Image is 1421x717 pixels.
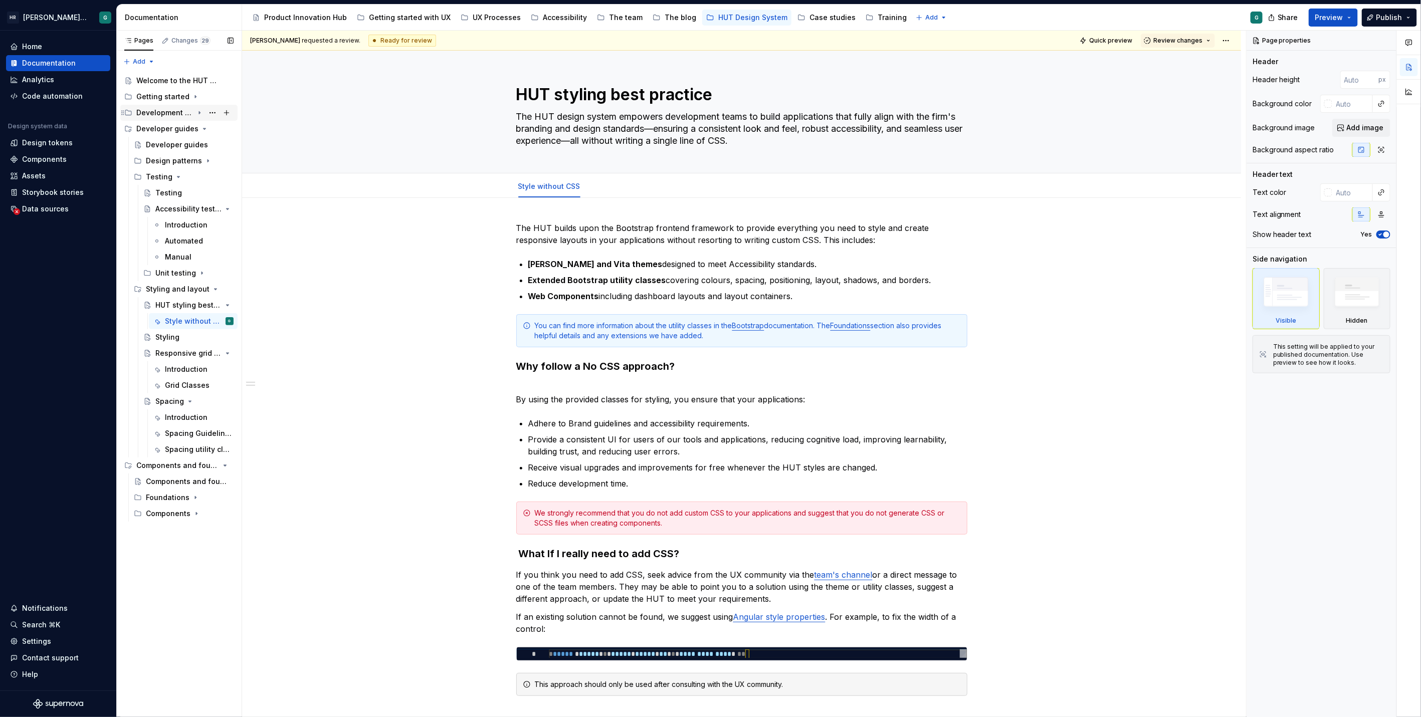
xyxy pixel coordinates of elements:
strong: What If I really need to add CSS? [519,548,680,560]
p: The HUT builds upon the Bootstrap frontend framework to provide everything you need to style and ... [516,222,967,246]
button: Add image [1332,119,1390,137]
a: HUT styling best practice [139,297,238,313]
a: Spacing Guidelines [149,425,238,441]
button: Preview [1309,9,1358,27]
div: Development Libraries [120,105,238,121]
div: Style without CSS [514,175,584,196]
div: You can find more information about the utility classes in the documentation. The section also pr... [535,321,961,341]
a: Introduction [149,409,238,425]
a: Introduction [149,361,238,377]
span: Review changes [1153,37,1202,45]
p: By using the provided classes for styling, you ensure that your applications: [516,381,967,405]
p: Provide a consistent UI for users of our tools and applications, reducing cognitive load, improvi... [528,433,967,457]
div: Visible [1276,317,1296,325]
div: Development Libraries [136,108,193,118]
div: Styling and layout [130,281,238,297]
div: Grid Classes [165,380,210,390]
a: HUT Design System [702,10,791,26]
p: px [1379,76,1386,84]
div: UX Processes [473,13,521,23]
a: Welcome to the HUT Design System [120,73,238,89]
div: Storybook stories [22,187,84,197]
button: Quick preview [1077,34,1137,48]
div: Introduction [165,364,208,374]
div: Styling [155,332,179,342]
div: Header text [1253,169,1293,179]
a: Getting started with UX [353,10,455,26]
div: HUT styling best practice [155,300,222,310]
a: Product Innovation Hub [248,10,351,26]
a: Testing [139,185,238,201]
div: Background image [1253,123,1315,133]
div: Introduction [165,220,208,230]
div: Components [146,509,190,519]
div: Text alignment [1253,209,1301,219]
div: Manual [165,252,191,262]
div: Background aspect ratio [1253,145,1334,155]
div: Settings [22,636,51,646]
div: Documentation [22,58,76,68]
div: Contact support [22,653,79,663]
div: The team [609,13,643,23]
div: Background color [1253,99,1312,109]
p: If an existing solution cannot be found, we suggest using . For example, to fix the width of a co... [516,611,967,635]
a: Analytics [6,72,110,88]
a: Components and foundations [130,473,238,490]
p: Reduce development time. [528,477,967,490]
button: Contact support [6,650,110,666]
a: Components [6,151,110,167]
span: Share [1278,13,1298,23]
div: Responsive grid layouts [155,348,222,358]
textarea: HUT styling best practice [514,83,965,107]
a: Responsive grid layouts [139,345,238,361]
div: Training [878,13,907,23]
button: Help [6,666,110,682]
a: Bootstrap [732,321,764,330]
div: Styling and layout [146,284,210,294]
button: HR[PERSON_NAME] UI Toolkit (HUT)G [2,7,114,28]
div: Unit testing [155,268,196,278]
p: covering colours, spacing, positioning, layout, shadows, and borders. [528,274,967,286]
div: Getting started with UX [369,13,451,23]
a: Settings [6,633,110,649]
div: HR [7,12,19,24]
div: HUT Design System [718,13,787,23]
div: Welcome to the HUT Design System [136,76,219,86]
a: Code automation [6,88,110,104]
a: Styling [139,329,238,345]
div: Analytics [22,75,54,85]
textarea: The HUT design system empowers development teams to build applications that fully align with the ... [514,109,965,149]
span: Add [925,14,938,22]
button: Publish [1362,9,1417,27]
button: Review changes [1141,34,1215,48]
div: Unit testing [139,265,238,281]
div: Getting started [120,89,238,105]
div: Testing [146,172,172,182]
div: Style without CSS [165,316,224,326]
div: Case studies [809,13,856,23]
div: Accessibility [543,13,587,23]
a: team's channel [815,570,873,580]
div: We strongly recommend that you do not add custom CSS to your applications and suggest that you do... [535,508,961,528]
span: Publish [1376,13,1402,23]
p: Receive visual upgrades and improvements for free whenever the HUT styles are changed. [528,461,967,473]
div: Header height [1253,75,1300,85]
strong: Why follow a No CSS approach? [516,360,675,372]
a: Spacing [139,393,238,409]
div: Data sources [22,204,69,214]
div: Spacing Guidelines [165,428,232,438]
a: Storybook stories [6,184,110,200]
div: G [103,14,107,22]
div: Code automation [22,91,83,101]
a: Angular style properties [733,612,826,622]
span: 29 [200,37,211,45]
div: Search ⌘K [22,620,60,630]
div: Components and foundations [136,460,219,470]
div: Page tree [248,8,911,28]
a: Case studies [793,10,860,26]
a: Data sources [6,201,110,217]
div: G [1255,14,1259,22]
a: Style without CSS [518,182,580,190]
input: Auto [1332,95,1373,113]
div: Help [22,669,38,679]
